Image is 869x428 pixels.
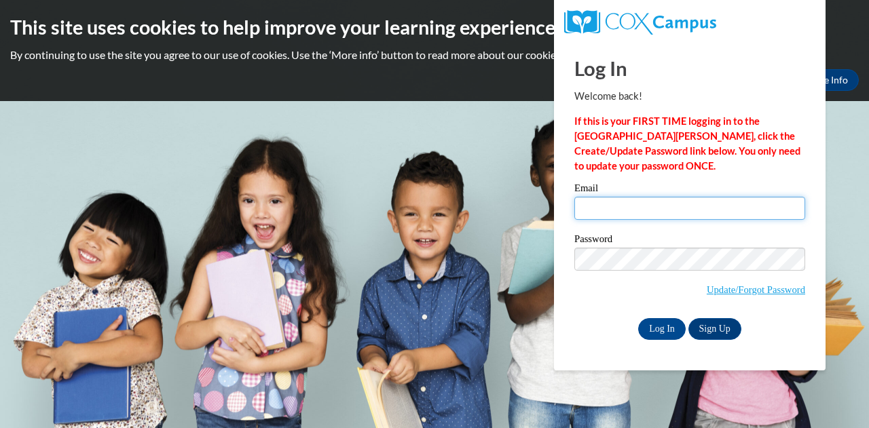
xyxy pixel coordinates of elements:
p: Welcome back! [574,89,805,104]
h1: Log In [574,54,805,82]
input: Log In [638,318,686,340]
img: COX Campus [564,10,716,35]
a: Update/Forgot Password [707,284,805,295]
label: Email [574,183,805,197]
p: By continuing to use the site you agree to our use of cookies. Use the ‘More info’ button to read... [10,47,859,62]
label: Password [574,234,805,248]
strong: If this is your FIRST TIME logging in to the [GEOGRAPHIC_DATA][PERSON_NAME], click the Create/Upd... [574,115,800,172]
a: Sign Up [688,318,741,340]
h2: This site uses cookies to help improve your learning experience. [10,14,859,41]
a: More Info [795,69,859,91]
